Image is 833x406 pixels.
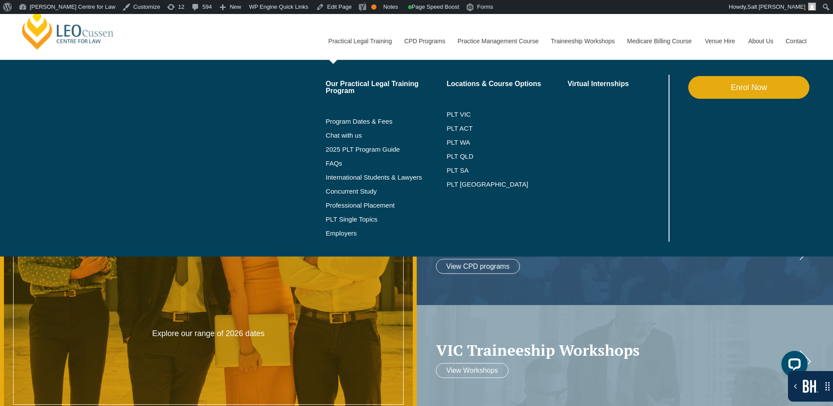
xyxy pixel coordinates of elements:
a: PLT WA [446,139,546,146]
p: Explore our range of 2026 dates [125,329,292,339]
a: International Students & Lawyers [326,174,447,181]
a: View CPD programs [436,259,520,274]
a: Locations & Course Options [446,80,568,87]
a: VIC Traineeship Workshops [436,342,797,359]
a: PLT Single Topics [326,216,447,223]
a: Concurrent Study [326,188,447,195]
a: Program Dates & Fees [326,118,447,125]
a: PLT SA [446,167,568,174]
a: CPD Programs [397,22,451,60]
a: View Workshops [436,363,509,378]
a: Medicare Billing Course [620,22,698,60]
iframe: LiveChat chat widget [774,347,811,384]
a: PLT VIC [446,111,568,118]
a: About Us [742,22,779,60]
a: Virtual Internships [568,80,667,87]
a: [PERSON_NAME] Centre for Law [20,10,116,51]
span: Salt [PERSON_NAME] [747,3,805,10]
a: Enrol Now [688,76,809,99]
a: PLT [GEOGRAPHIC_DATA] [446,181,568,188]
a: FAQs [326,160,447,167]
a: Our Practical Legal Training Program [326,80,447,94]
a: Contact [779,22,813,60]
a: PLT QLD [446,153,568,160]
div: OK [371,4,376,10]
a: Employers [326,230,447,237]
a: Chat with us [326,132,447,139]
a: PLT ACT [446,125,568,132]
a: Practical Legal Training [322,22,398,60]
a: 2025 PLT Program Guide [326,146,425,153]
a: Venue Hire [698,22,742,60]
a: Practice Management Course [451,22,544,60]
a: Professional Placement [326,202,447,209]
a: Traineeship Workshops [544,22,620,60]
